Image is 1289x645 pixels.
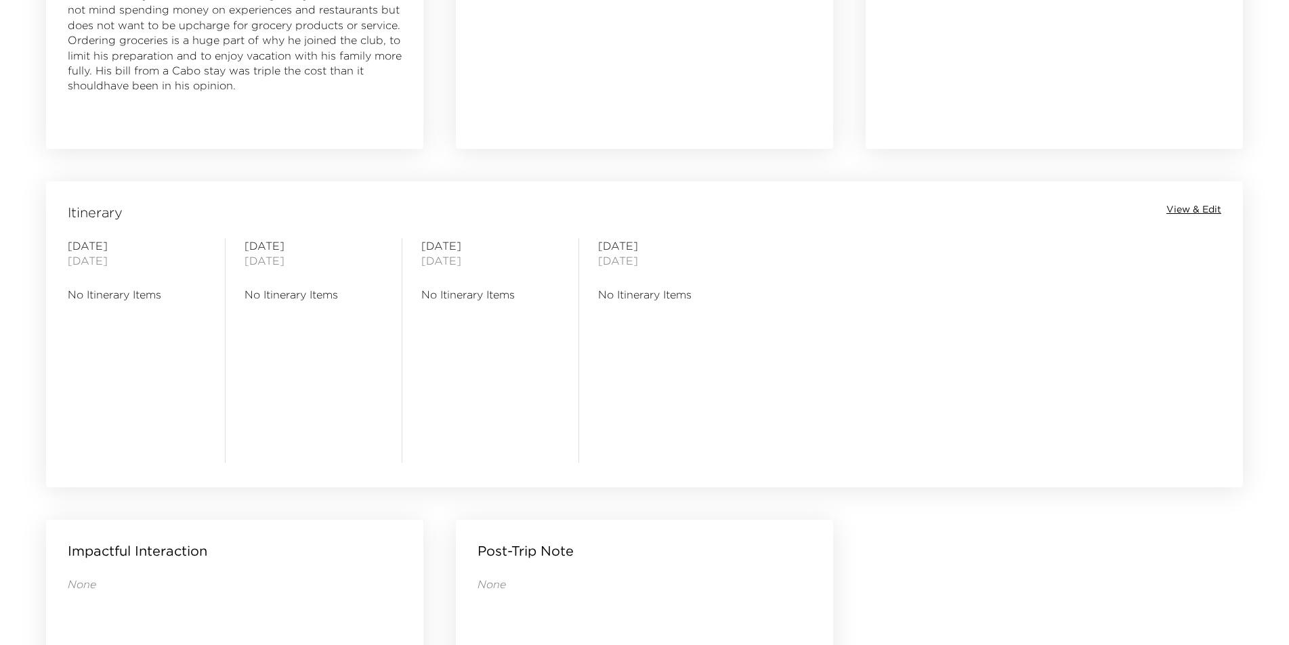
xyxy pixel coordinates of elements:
[478,577,811,592] p: None
[245,253,383,268] span: [DATE]
[421,253,559,268] span: [DATE]
[245,287,383,302] span: No Itinerary Items
[598,238,736,253] span: [DATE]
[245,238,383,253] span: [DATE]
[68,541,207,560] p: Impactful Interaction
[1166,203,1221,217] button: View & Edit
[598,253,736,268] span: [DATE]
[68,203,123,222] span: Itinerary
[68,238,206,253] span: [DATE]
[68,287,206,302] span: No Itinerary Items
[421,287,559,302] span: No Itinerary Items
[478,541,574,560] p: Post-Trip Note
[68,577,402,592] p: None
[598,287,736,302] span: No Itinerary Items
[68,253,206,268] span: [DATE]
[421,238,559,253] span: [DATE]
